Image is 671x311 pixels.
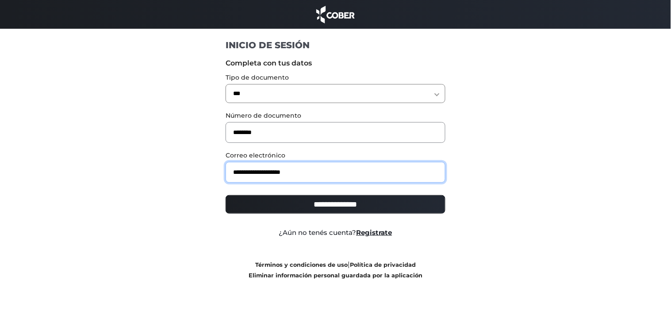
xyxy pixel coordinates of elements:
[226,58,445,69] label: Completa con tus datos
[249,272,422,279] a: Eliminar información personal guardada por la aplicación
[226,111,445,120] label: Número de documento
[350,261,416,268] a: Política de privacidad
[219,228,452,238] div: ¿Aún no tenés cuenta?
[357,228,392,237] a: Registrate
[226,73,445,82] label: Tipo de documento
[219,259,452,280] div: |
[255,261,348,268] a: Términos y condiciones de uso
[226,151,445,160] label: Correo electrónico
[226,39,445,51] h1: INICIO DE SESIÓN
[314,4,357,24] img: cober_marca.png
